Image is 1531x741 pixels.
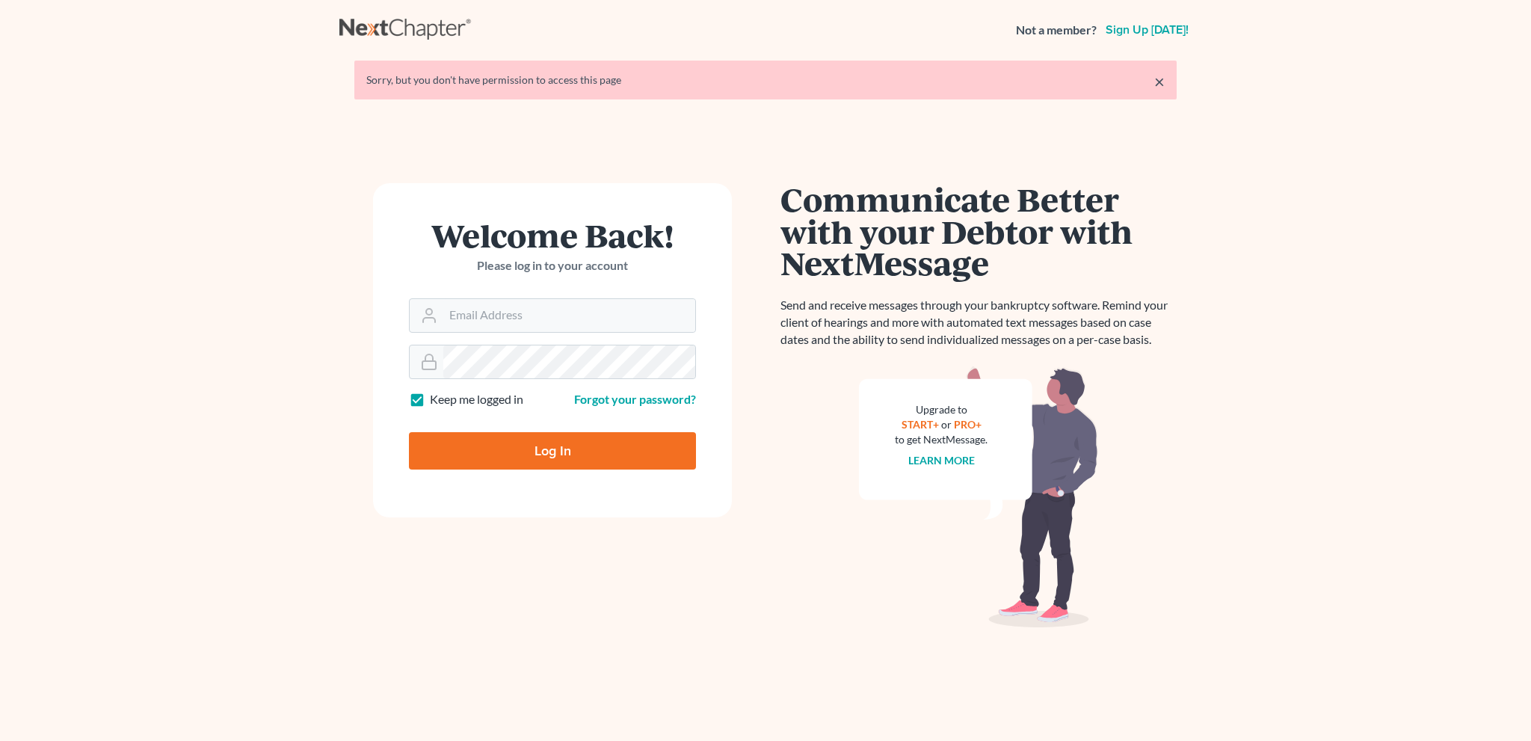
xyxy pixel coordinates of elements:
[895,402,988,417] div: Upgrade to
[859,366,1098,628] img: nextmessage_bg-59042aed3d76b12b5cd301f8e5b87938c9018125f34e5fa2b7a6b67550977c72.svg
[409,432,696,470] input: Log In
[409,219,696,251] h1: Welcome Back!
[780,183,1177,279] h1: Communicate Better with your Debtor with NextMessage
[1016,22,1097,39] strong: Not a member?
[895,432,988,447] div: to get NextMessage.
[941,418,952,431] span: or
[902,418,939,431] a: START+
[366,73,1165,87] div: Sorry, but you don't have permission to access this page
[574,392,696,406] a: Forgot your password?
[1154,73,1165,90] a: ×
[409,257,696,274] p: Please log in to your account
[430,391,523,408] label: Keep me logged in
[954,418,982,431] a: PRO+
[1103,24,1192,36] a: Sign up [DATE]!
[908,454,975,467] a: Learn more
[780,297,1177,348] p: Send and receive messages through your bankruptcy software. Remind your client of hearings and mo...
[443,299,695,332] input: Email Address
